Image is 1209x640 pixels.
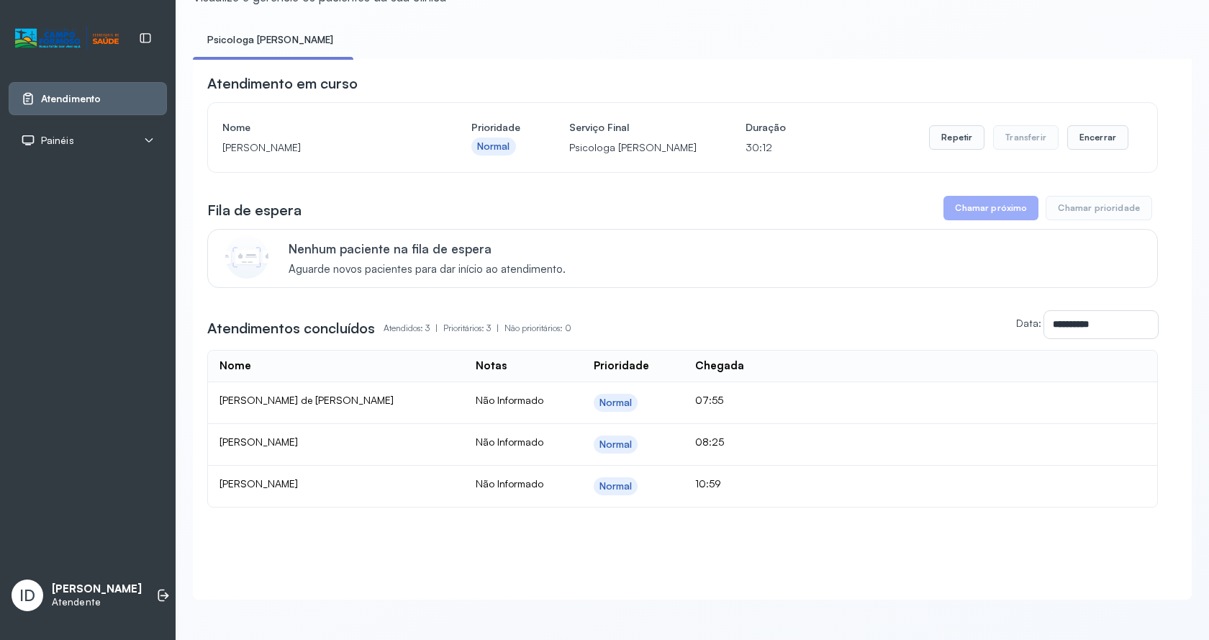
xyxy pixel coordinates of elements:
[225,235,268,279] img: Imagem de CalloutCard
[929,125,984,150] button: Repetir
[569,138,697,158] p: Psicologa [PERSON_NAME]
[1016,317,1041,329] label: Data:
[41,135,74,147] span: Painéis
[695,436,724,448] span: 08:25
[569,117,697,138] h4: Serviço Final
[289,241,566,256] p: Nenhum paciente na fila de espera
[1067,125,1128,150] button: Encerrar
[746,117,786,138] h4: Duração
[993,125,1059,150] button: Transferir
[219,394,394,406] span: [PERSON_NAME] de [PERSON_NAME]
[41,93,101,105] span: Atendimento
[599,397,633,409] div: Normal
[599,480,633,492] div: Normal
[476,394,543,406] span: Não Informado
[289,263,566,276] span: Aguarde novos pacientes para dar início ao atendimento.
[207,73,358,94] h3: Atendimento em curso
[746,138,786,158] p: 30:12
[695,477,721,490] span: 10:59
[219,359,251,373] div: Nome
[222,138,422,158] p: [PERSON_NAME]
[497,323,499,333] span: |
[219,477,298,490] span: [PERSON_NAME]
[695,394,723,406] span: 07:55
[15,27,119,50] img: Logotipo do estabelecimento
[695,359,744,373] div: Chegada
[21,91,155,106] a: Atendimento
[193,28,348,52] a: Psicologa [PERSON_NAME]
[477,140,510,153] div: Normal
[1046,196,1152,220] button: Chamar prioridade
[435,323,438,333] span: |
[471,117,520,138] h4: Prioridade
[943,196,1038,220] button: Chamar próximo
[207,200,302,220] h3: Fila de espera
[476,436,543,448] span: Não Informado
[207,318,375,338] h3: Atendimentos concluídos
[476,477,543,490] span: Não Informado
[594,359,649,373] div: Prioridade
[52,596,142,608] p: Atendente
[443,318,504,338] p: Prioritários: 3
[504,318,571,338] p: Não prioritários: 0
[384,318,443,338] p: Atendidos: 3
[219,436,298,448] span: [PERSON_NAME]
[476,359,507,373] div: Notas
[52,582,142,596] p: [PERSON_NAME]
[222,117,422,138] h4: Nome
[599,438,633,451] div: Normal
